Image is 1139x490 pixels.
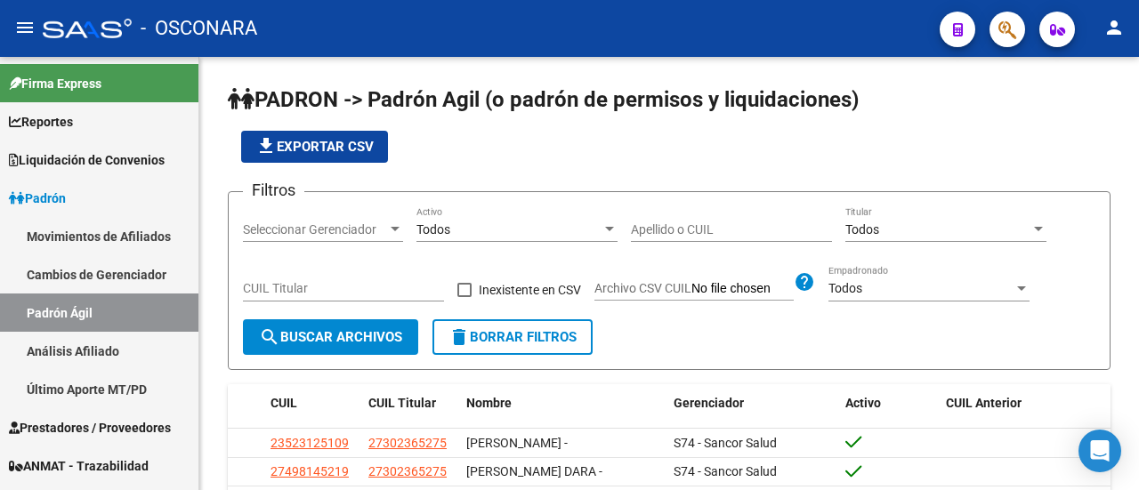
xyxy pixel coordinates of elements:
[241,131,388,163] button: Exportar CSV
[255,139,374,155] span: Exportar CSV
[14,17,36,38] mat-icon: menu
[368,396,436,410] span: CUIL Titular
[141,9,257,48] span: - OSCONARA
[228,87,859,112] span: PADRON -> Padrón Agil (o padrón de permisos y liquidaciones)
[368,436,447,450] span: 27302365275
[9,456,149,476] span: ANMAT - Trazabilidad
[255,135,277,157] mat-icon: file_download
[594,281,691,295] span: Archivo CSV CUIL
[9,189,66,208] span: Padrón
[243,178,304,203] h3: Filtros
[9,112,73,132] span: Reportes
[368,464,447,478] span: 27302365275
[845,396,881,410] span: Activo
[674,396,744,410] span: Gerenciador
[939,384,1111,422] datatable-header-cell: CUIL Anterior
[259,329,402,345] span: Buscar Archivos
[691,281,794,297] input: Archivo CSV CUIL
[838,384,939,422] datatable-header-cell: Activo
[794,271,815,293] mat-icon: help
[674,436,777,450] span: S74 - Sancor Salud
[9,150,165,170] span: Liquidación de Convenios
[243,319,418,355] button: Buscar Archivos
[416,222,450,237] span: Todos
[1103,17,1125,38] mat-icon: person
[448,326,470,348] mat-icon: delete
[466,396,512,410] span: Nombre
[9,74,101,93] span: Firma Express
[466,464,602,478] span: [PERSON_NAME] DARA -
[466,436,568,450] span: [PERSON_NAME] -
[271,436,349,450] span: 23523125109
[271,464,349,478] span: 27498145219
[845,222,879,237] span: Todos
[479,279,581,301] span: Inexistente en CSV
[361,384,459,422] datatable-header-cell: CUIL Titular
[1078,430,1121,472] div: Open Intercom Messenger
[259,326,280,348] mat-icon: search
[946,396,1022,410] span: CUIL Anterior
[448,329,577,345] span: Borrar Filtros
[432,319,593,355] button: Borrar Filtros
[263,384,361,422] datatable-header-cell: CUIL
[9,418,171,438] span: Prestadores / Proveedores
[243,222,387,237] span: Seleccionar Gerenciador
[828,281,862,295] span: Todos
[666,384,838,422] datatable-header-cell: Gerenciador
[459,384,666,422] datatable-header-cell: Nombre
[271,396,297,410] span: CUIL
[674,464,777,478] span: S74 - Sancor Salud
